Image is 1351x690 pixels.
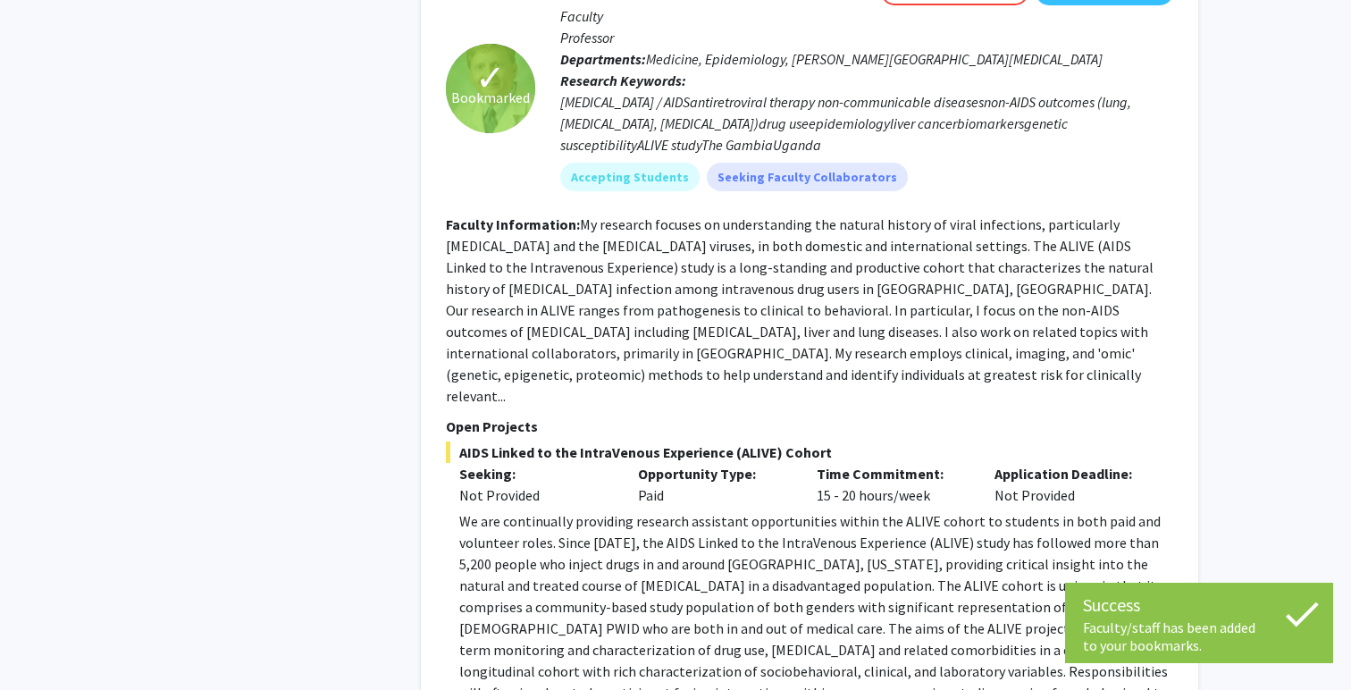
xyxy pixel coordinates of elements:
[625,463,803,506] div: Paid
[817,463,969,484] p: Time Commitment:
[446,416,1173,437] p: Open Projects
[475,69,506,87] span: ✓
[646,50,1103,68] span: Medicine, Epidemiology, [PERSON_NAME][GEOGRAPHIC_DATA][MEDICAL_DATA]
[560,163,700,191] mat-chip: Accepting Students
[446,215,580,233] b: Faculty Information:
[451,87,530,108] span: Bookmarked
[446,215,1154,405] fg-read-more: My research focuses on understanding the natural history of viral infections, particularly [MEDIC...
[13,610,76,677] iframe: Chat
[560,91,1173,156] div: [MEDICAL_DATA] / AIDSantiretroviral therapy non-communicable diseasesnon-AIDS outcomes (lung, [ME...
[707,163,908,191] mat-chip: Seeking Faculty Collaborators
[560,27,1173,48] p: Professor
[560,72,686,89] b: Research Keywords:
[459,484,611,506] div: Not Provided
[638,463,790,484] p: Opportunity Type:
[981,463,1160,506] div: Not Provided
[803,463,982,506] div: 15 - 20 hours/week
[459,463,611,484] p: Seeking:
[1083,618,1315,654] div: Faculty/staff has been added to your bookmarks.
[560,5,1173,27] p: Faculty
[994,463,1146,484] p: Application Deadline:
[560,50,646,68] b: Departments:
[1083,592,1315,618] div: Success
[446,442,1173,463] span: AIDS Linked to the IntraVenous Experience (ALIVE) Cohort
